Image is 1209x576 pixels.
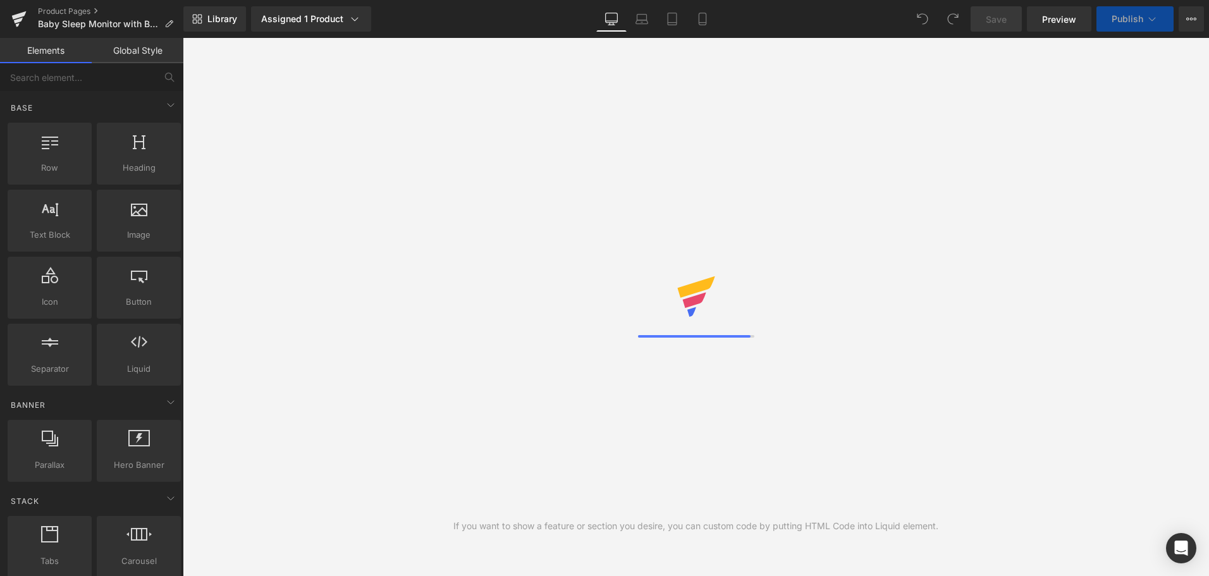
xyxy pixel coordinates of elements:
div: Assigned 1 Product [261,13,361,25]
span: Publish [1112,14,1143,24]
a: New Library [183,6,246,32]
span: Hero Banner [101,458,177,472]
button: Undo [910,6,935,32]
span: Button [101,295,177,309]
button: More [1179,6,1204,32]
span: Separator [11,362,88,376]
a: Desktop [596,6,627,32]
span: Heading [101,161,177,175]
button: Redo [940,6,966,32]
span: Baby Sleep Monitor with Base Station [38,19,159,29]
span: Carousel [101,555,177,568]
span: Banner [9,399,47,411]
a: Product Pages [38,6,183,16]
span: Stack [9,495,40,507]
span: Parallax [11,458,88,472]
a: Tablet [657,6,687,32]
button: Publish [1096,6,1174,32]
span: Save [986,13,1007,26]
span: Library [207,13,237,25]
a: Global Style [92,38,183,63]
div: If you want to show a feature or section you desire, you can custom code by putting HTML Code int... [453,519,938,533]
span: Icon [11,295,88,309]
span: Image [101,228,177,242]
a: Laptop [627,6,657,32]
div: Open Intercom Messenger [1166,533,1196,563]
span: Base [9,102,34,114]
a: Mobile [687,6,718,32]
span: Tabs [11,555,88,568]
span: Preview [1042,13,1076,26]
span: Liquid [101,362,177,376]
span: Text Block [11,228,88,242]
span: Row [11,161,88,175]
a: Preview [1027,6,1091,32]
